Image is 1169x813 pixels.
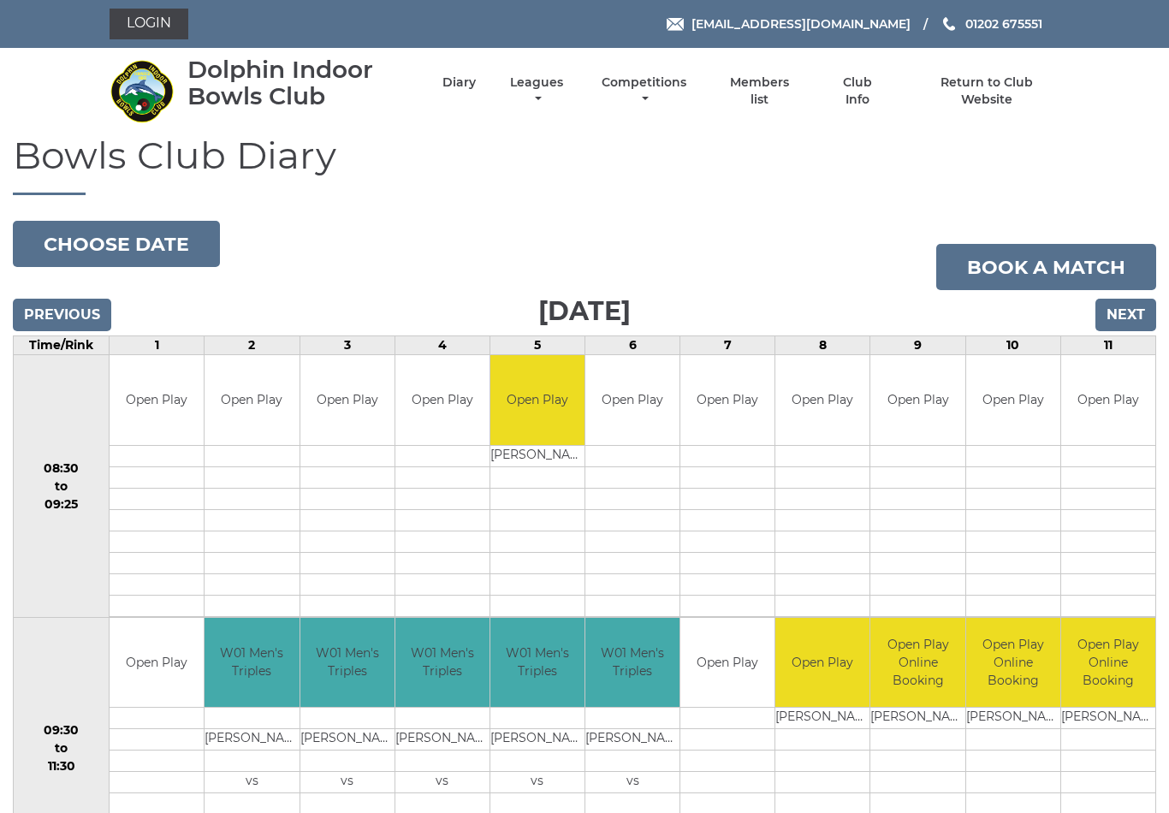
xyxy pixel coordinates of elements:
a: Phone us 01202 675551 [941,15,1042,33]
td: 08:30 to 09:25 [14,355,110,618]
a: Leagues [506,74,567,108]
input: Next [1095,299,1156,331]
a: Email [EMAIL_ADDRESS][DOMAIN_NAME] [667,15,911,33]
td: 3 [300,336,395,355]
button: Choose date [13,221,220,267]
h1: Bowls Club Diary [13,134,1156,195]
td: [PERSON_NAME] [585,729,679,751]
td: [PERSON_NAME] [490,729,584,751]
td: vs [205,772,299,793]
td: Open Play [966,355,1060,445]
td: [PERSON_NAME] [775,708,869,729]
td: Open Play [870,355,964,445]
td: W01 Men's Triples [585,618,679,708]
td: [PERSON_NAME] [490,445,584,466]
td: [PERSON_NAME] [205,729,299,751]
img: Dolphin Indoor Bowls Club [110,59,174,123]
td: vs [490,772,584,793]
td: 4 [395,336,490,355]
td: vs [585,772,679,793]
td: 7 [680,336,775,355]
input: Previous [13,299,111,331]
td: Open Play Online Booking [1061,618,1155,708]
a: Members list [721,74,799,108]
a: Login [110,9,188,39]
td: W01 Men's Triples [395,618,490,708]
td: vs [300,772,395,793]
td: 10 [965,336,1060,355]
td: [PERSON_NAME] [870,708,964,729]
td: Open Play Online Booking [966,618,1060,708]
div: Dolphin Indoor Bowls Club [187,56,412,110]
img: Email [667,18,684,31]
a: Club Info [829,74,885,108]
a: Return to Club Website [915,74,1059,108]
a: Diary [442,74,476,91]
td: Open Play [300,355,395,445]
td: [PERSON_NAME] [966,708,1060,729]
a: Book a match [936,244,1156,290]
td: 5 [490,336,584,355]
td: W01 Men's Triples [205,618,299,708]
td: W01 Men's Triples [490,618,584,708]
td: 11 [1060,336,1155,355]
img: Phone us [943,17,955,31]
td: Open Play [395,355,490,445]
td: Open Play [110,355,204,445]
td: [PERSON_NAME] [300,729,395,751]
td: 6 [585,336,680,355]
td: 9 [870,336,965,355]
td: W01 Men's Triples [300,618,395,708]
td: Open Play [775,618,869,708]
td: vs [395,772,490,793]
td: 2 [205,336,300,355]
td: Open Play [205,355,299,445]
td: Open Play [490,355,584,445]
span: 01202 675551 [965,16,1042,32]
td: [PERSON_NAME] [1061,708,1155,729]
td: 8 [775,336,870,355]
td: 1 [110,336,205,355]
td: Open Play [585,355,679,445]
td: Open Play Online Booking [870,618,964,708]
td: Time/Rink [14,336,110,355]
td: [PERSON_NAME] [395,729,490,751]
td: Open Play [680,355,774,445]
td: Open Play [1061,355,1155,445]
td: Open Play [775,355,869,445]
td: Open Play [680,618,774,708]
td: Open Play [110,618,204,708]
span: [EMAIL_ADDRESS][DOMAIN_NAME] [691,16,911,32]
a: Competitions [597,74,691,108]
